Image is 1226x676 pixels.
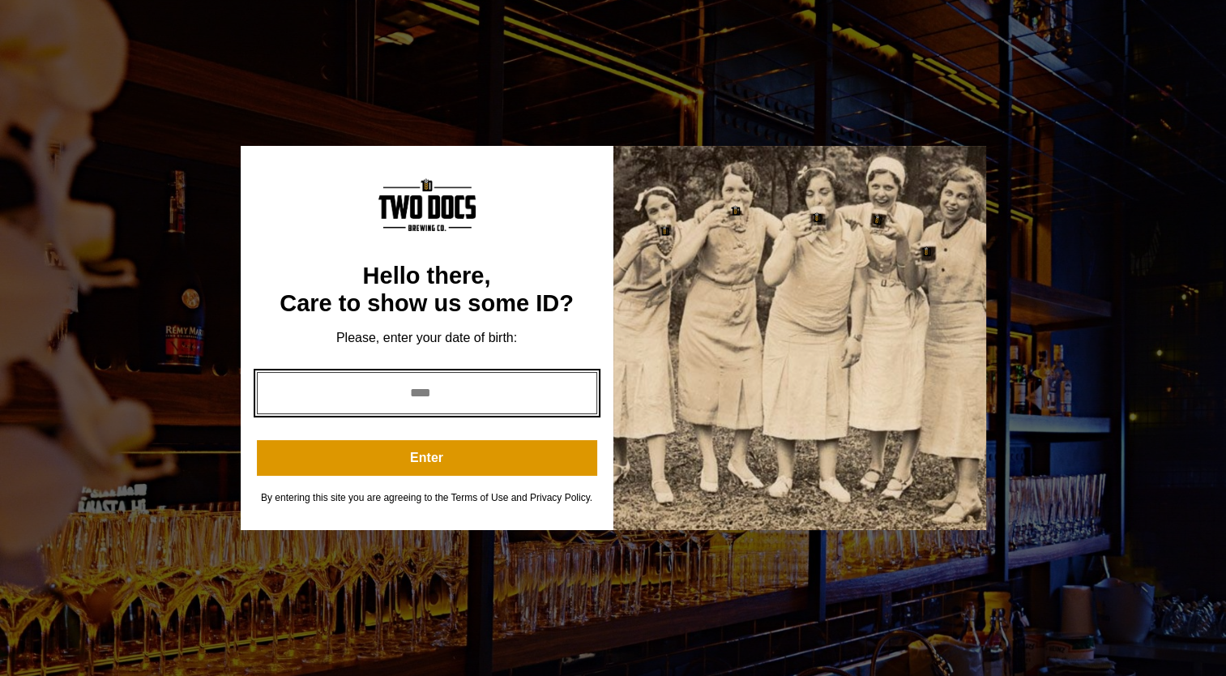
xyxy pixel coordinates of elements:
img: Content Logo [378,178,476,231]
div: Please, enter your date of birth: [257,330,597,346]
button: Enter [257,440,597,476]
div: Hello there, Care to show us some ID? [257,263,597,317]
div: By entering this site you are agreeing to the Terms of Use and Privacy Policy. [257,492,597,504]
input: year [257,372,597,414]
